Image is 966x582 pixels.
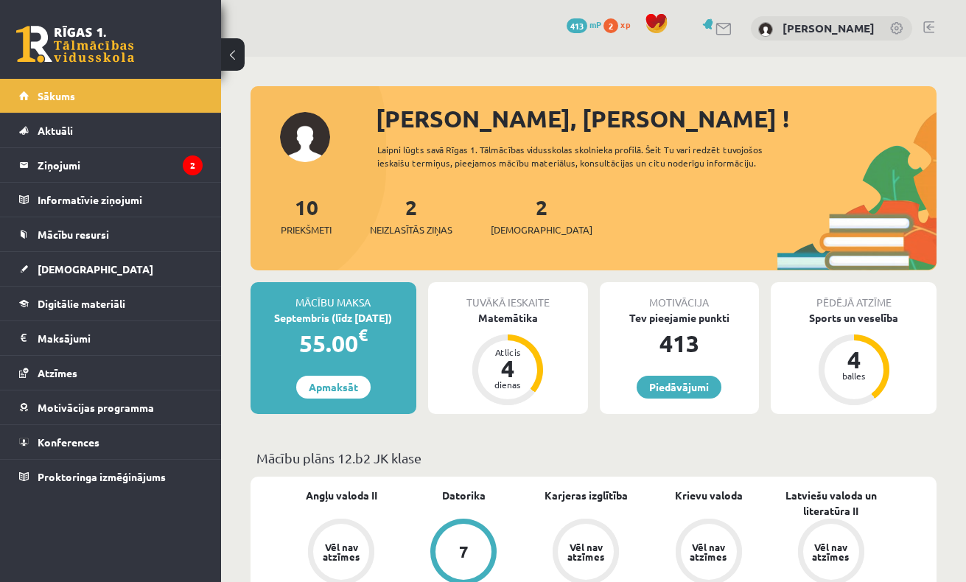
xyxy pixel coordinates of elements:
div: Motivācija [600,282,760,310]
i: 2 [183,155,203,175]
span: Sākums [38,89,75,102]
a: Angļu valoda II [306,488,377,503]
span: Konferences [38,435,99,449]
div: Sports un veselība [771,310,937,326]
div: Matemātika [428,310,588,326]
div: dienas [486,380,530,389]
a: [DEMOGRAPHIC_DATA] [19,252,203,286]
a: 10Priekšmeti [281,194,332,237]
a: Aktuāli [19,113,203,147]
span: 2 [603,18,618,33]
a: Latviešu valoda un literatūra II [770,488,892,519]
div: Vēl nav atzīmes [321,542,362,561]
span: Proktoringa izmēģinājums [38,470,166,483]
a: Datorika [442,488,486,503]
p: Mācību plāns 12.b2 JK klase [256,448,931,468]
a: Informatīvie ziņojumi [19,183,203,217]
a: Apmaksāt [296,376,371,399]
div: Vēl nav atzīmes [811,542,852,561]
span: 413 [567,18,587,33]
div: balles [832,371,876,380]
span: Neizlasītās ziņas [370,222,452,237]
span: € [358,324,368,346]
div: Mācību maksa [251,282,416,310]
a: 2 xp [603,18,637,30]
a: 2Neizlasītās ziņas [370,194,452,237]
span: [DEMOGRAPHIC_DATA] [38,262,153,276]
div: Septembris (līdz [DATE]) [251,310,416,326]
div: 413 [600,326,760,361]
span: Motivācijas programma [38,401,154,414]
a: 2[DEMOGRAPHIC_DATA] [491,194,592,237]
a: Sākums [19,79,203,113]
div: Tev pieejamie punkti [600,310,760,326]
a: Maksājumi [19,321,203,355]
div: Vēl nav atzīmes [565,542,606,561]
a: Rīgas 1. Tālmācības vidusskola [16,26,134,63]
a: Karjeras izglītība [545,488,628,503]
a: 413 mP [567,18,601,30]
a: Digitālie materiāli [19,287,203,320]
span: xp [620,18,630,30]
a: Piedāvājumi [637,376,721,399]
a: Motivācijas programma [19,390,203,424]
legend: Maksājumi [38,321,203,355]
div: Tuvākā ieskaite [428,282,588,310]
span: Priekšmeti [281,222,332,237]
a: Matemātika Atlicis 4 dienas [428,310,588,407]
legend: Informatīvie ziņojumi [38,183,203,217]
div: Atlicis [486,348,530,357]
div: 7 [459,544,469,560]
a: Atzīmes [19,356,203,390]
legend: Ziņojumi [38,148,203,182]
a: Krievu valoda [675,488,743,503]
a: Proktoringa izmēģinājums [19,460,203,494]
img: Sigita Onufrijeva [758,22,773,37]
a: Sports un veselība 4 balles [771,310,937,407]
div: Laipni lūgts savā Rīgas 1. Tālmācības vidusskolas skolnieka profilā. Šeit Tu vari redzēt tuvojošo... [377,143,789,169]
div: [PERSON_NAME], [PERSON_NAME] ! [376,101,937,136]
div: 55.00 [251,326,416,361]
span: Atzīmes [38,366,77,379]
div: 4 [486,357,530,380]
a: Konferences [19,425,203,459]
span: Digitālie materiāli [38,297,125,310]
span: [DEMOGRAPHIC_DATA] [491,222,592,237]
a: [PERSON_NAME] [783,21,875,35]
span: mP [589,18,601,30]
span: Mācību resursi [38,228,109,241]
span: Aktuāli [38,124,73,137]
a: Ziņojumi2 [19,148,203,182]
div: 4 [832,348,876,371]
a: Mācību resursi [19,217,203,251]
div: Vēl nav atzīmes [688,542,729,561]
div: Pēdējā atzīme [771,282,937,310]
